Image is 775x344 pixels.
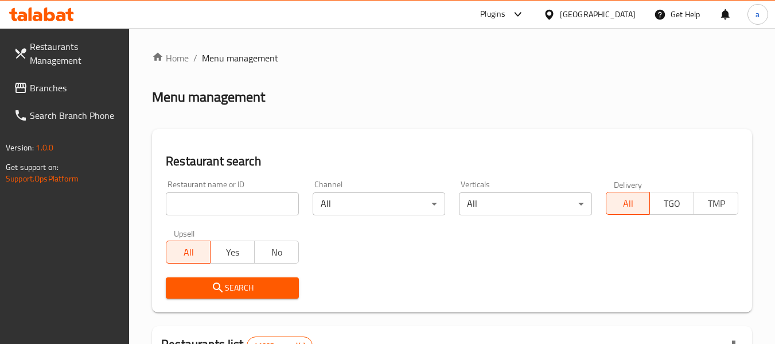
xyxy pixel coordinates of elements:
span: Restaurants Management [30,40,120,67]
button: Search [166,277,298,299]
span: TMP [699,195,734,212]
label: Upsell [174,229,195,237]
span: No [259,244,294,261]
input: Search for restaurant name or ID.. [166,192,298,215]
div: All [313,192,445,215]
span: TGO [655,195,690,212]
button: No [254,241,299,264]
h2: Menu management [152,88,265,106]
label: Delivery [614,180,642,188]
button: All [166,241,211,264]
a: Search Branch Phone [5,102,130,129]
span: 1.0.0 [36,140,53,155]
span: All [171,244,206,261]
span: Search Branch Phone [30,109,120,122]
button: All [606,192,651,215]
span: Yes [215,244,250,261]
span: All [611,195,646,212]
a: Restaurants Management [5,33,130,74]
a: Branches [5,74,130,102]
span: a [755,8,760,21]
span: Menu management [202,51,278,65]
h2: Restaurant search [166,153,738,170]
a: Home [152,51,189,65]
div: Plugins [480,7,505,21]
a: Support.OpsPlatform [6,171,79,186]
button: Yes [210,241,255,264]
div: [GEOGRAPHIC_DATA] [560,8,636,21]
span: Branches [30,81,120,95]
span: Search [175,281,289,295]
span: Version: [6,140,34,155]
nav: breadcrumb [152,51,752,65]
button: TGO [649,192,694,215]
button: TMP [694,192,738,215]
li: / [193,51,197,65]
span: Get support on: [6,160,59,175]
div: All [459,192,591,215]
